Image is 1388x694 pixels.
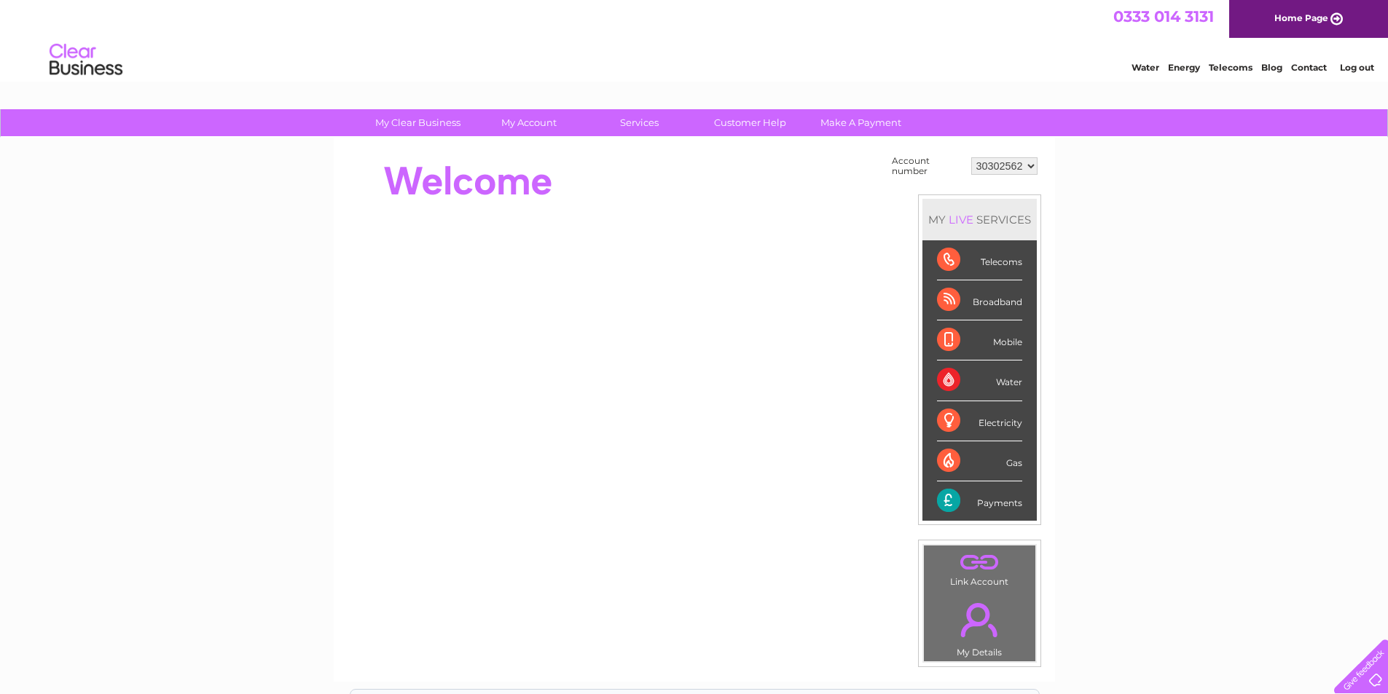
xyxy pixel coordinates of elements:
div: Mobile [937,320,1022,360]
td: My Details [923,591,1036,662]
a: Services [579,109,699,136]
img: logo.png [49,38,123,82]
a: Contact [1291,62,1327,73]
a: . [928,594,1032,645]
a: Log out [1340,62,1374,73]
div: Telecoms [937,240,1022,280]
div: Payments [937,481,1022,521]
div: Gas [937,441,1022,481]
div: Electricity [937,401,1022,441]
a: Energy [1168,62,1200,73]
a: . [928,549,1032,575]
a: Customer Help [690,109,810,136]
a: Telecoms [1209,62,1252,73]
td: Account number [888,152,968,180]
div: MY SERVICES [922,199,1037,240]
td: Link Account [923,545,1036,591]
a: Make A Payment [801,109,921,136]
a: Water [1132,62,1159,73]
div: Clear Business is a trading name of Verastar Limited (registered in [GEOGRAPHIC_DATA] No. 3667643... [350,8,1039,71]
a: My Account [468,109,589,136]
a: My Clear Business [358,109,478,136]
a: Blog [1261,62,1282,73]
div: Water [937,360,1022,401]
div: Broadband [937,280,1022,320]
a: 0333 014 3131 [1113,7,1214,25]
div: LIVE [946,213,976,226]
